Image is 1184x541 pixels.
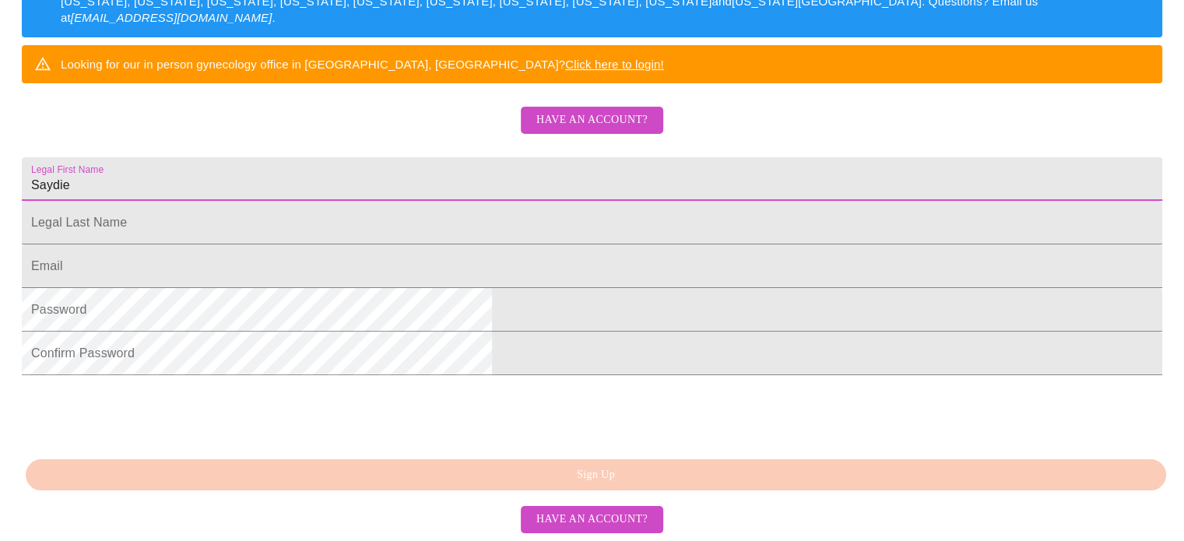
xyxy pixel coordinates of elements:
em: [EMAIL_ADDRESS][DOMAIN_NAME] [71,11,272,24]
a: Click here to login! [565,58,664,71]
a: Have an account? [517,124,667,137]
button: Have an account? [521,107,663,134]
button: Have an account? [521,506,663,533]
a: Have an account? [517,511,667,525]
div: Looking for our in person gynecology office in [GEOGRAPHIC_DATA], [GEOGRAPHIC_DATA]? [61,50,664,79]
span: Have an account? [536,111,648,130]
iframe: reCAPTCHA [22,383,258,444]
span: Have an account? [536,510,648,529]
